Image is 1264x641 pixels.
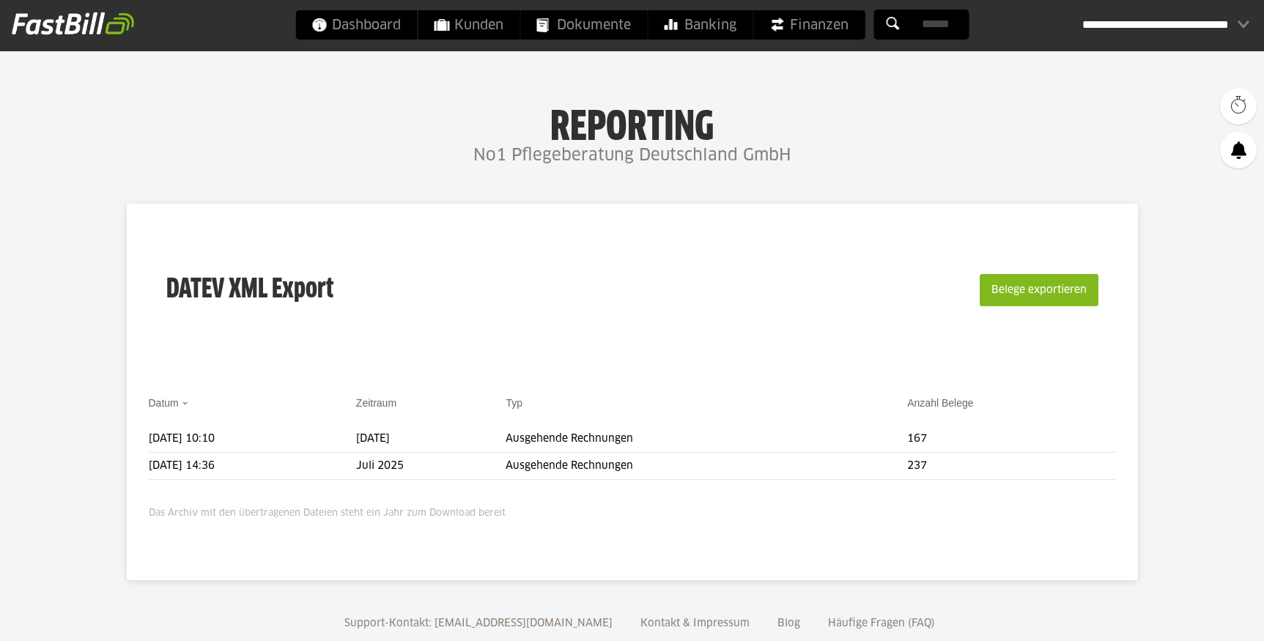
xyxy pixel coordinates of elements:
[907,397,973,409] a: Anzahl Belege
[356,397,396,409] a: Zeitraum
[182,402,191,405] img: sort_desc.gif
[664,10,736,40] span: Banking
[149,426,356,453] td: [DATE] 10:10
[648,10,753,40] a: Banking
[356,426,506,453] td: [DATE]
[311,10,401,40] span: Dashboard
[635,618,755,629] a: Kontakt & Impressum
[434,10,503,40] span: Kunden
[907,426,1115,453] td: 167
[166,243,333,337] h3: DATEV XML Export
[295,10,417,40] a: Dashboard
[12,12,134,35] img: fastbill_logo_white.png
[536,10,631,40] span: Dokumente
[506,397,522,409] a: Typ
[356,453,506,480] td: Juli 2025
[339,618,618,629] a: Support-Kontakt: [EMAIL_ADDRESS][DOMAIN_NAME]
[147,103,1117,141] h1: Reporting
[418,10,520,40] a: Kunden
[980,274,1098,306] button: Belege exportieren
[823,618,940,629] a: Häufige Fragen (FAQ)
[769,10,849,40] span: Finanzen
[149,397,179,409] a: Datum
[149,498,1116,522] p: Das Archiv mit den übertragenen Dateien steht ein Jahr zum Download bereit
[753,10,865,40] a: Finanzen
[149,453,356,480] td: [DATE] 14:36
[907,453,1115,480] td: 237
[506,426,907,453] td: Ausgehende Rechnungen
[520,10,647,40] a: Dokumente
[772,618,805,629] a: Blog
[506,453,907,480] td: Ausgehende Rechnungen
[1151,597,1249,634] iframe: Öffnet ein Widget, in dem Sie weitere Informationen finden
